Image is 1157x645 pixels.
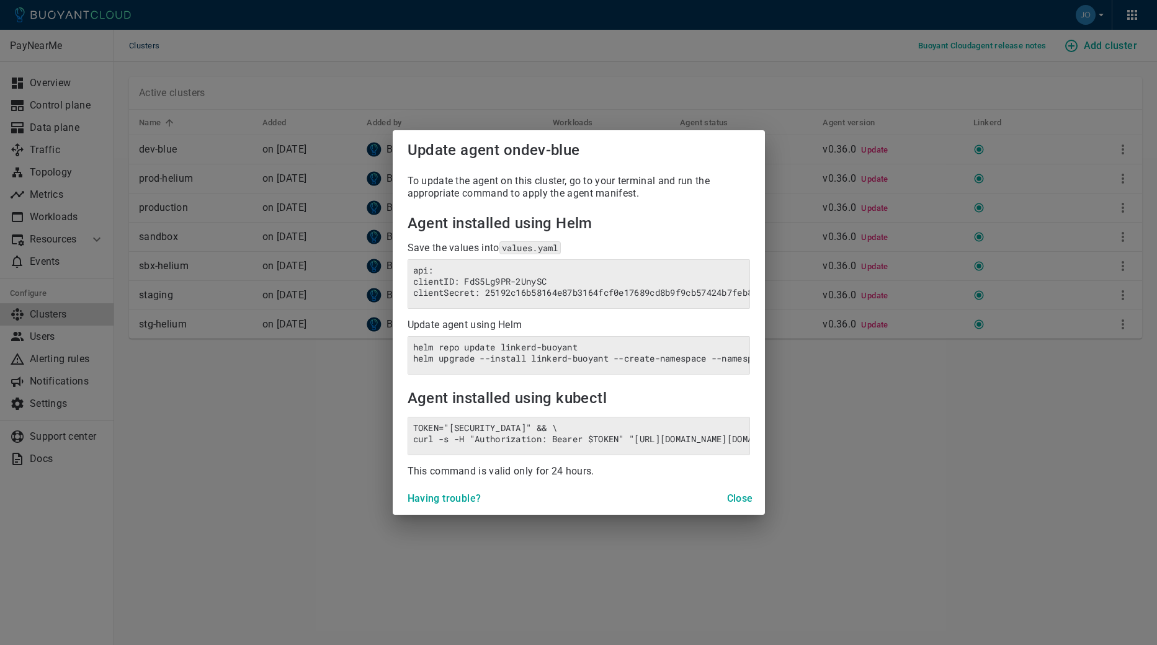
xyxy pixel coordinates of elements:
[408,141,580,159] span: Update agent on dev-blue
[403,487,486,510] button: Having trouble?
[408,492,481,505] h4: Having trouble?
[408,380,750,412] h2: Agent installed using kubectl
[413,342,744,364] h6: helm repo update linkerd-buoyanthelm upgrade --install linkerd-buoyant --create-namespace --names...
[413,265,744,298] h6: api:clientID: FdS5Lg9PR-2UnySCclientSecret: 25192c16b58164e87b3164fcf0e17689cd8b9f9cb57424b7feb88...
[408,170,750,200] p: To update the agent on this cluster, go to your terminal and run the appropriate command to apply...
[408,314,750,331] p: Update agent using Helm
[499,241,561,254] code: values.yaml
[403,492,486,504] a: Having trouble?
[408,460,750,478] p: This command is valid only for 24 hours.
[408,205,750,232] h2: Agent installed using Helm
[727,492,753,505] h4: Close
[413,422,744,445] h6: TOKEN="[SECURITY_DATA]" && \curl -s -H "Authorization: Bearer $TOKEN" "[URL][DOMAIN_NAME][DOMAIN_...
[720,487,760,510] button: Close
[408,237,750,254] p: Save the values into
